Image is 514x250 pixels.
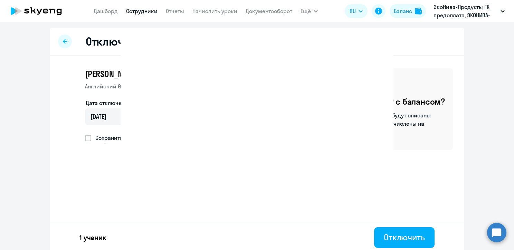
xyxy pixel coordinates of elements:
a: Отчеты [166,8,184,15]
h2: Отключение сотрудников [86,35,218,48]
input: дд.мм.гггг [85,108,183,125]
span: [PERSON_NAME] [85,68,140,79]
span: Сохранить корпоративную скидку [91,134,186,142]
a: Сотрудники [126,8,158,15]
img: balance [415,8,422,15]
span: Ещё [301,7,311,15]
a: Документооборот [246,8,292,15]
a: Дашборд [94,8,118,15]
label: Дата отключения* [86,99,133,107]
p: 1 ученик [79,233,106,242]
div: Отключить [384,232,425,243]
div: Баланс [394,7,412,15]
a: Начислить уроки [192,8,237,15]
p: Английский General с русскоговорящим преподавателем • Баланс 0 уроков [85,82,285,90]
span: RU [350,7,356,15]
p: ЭкоНива-Продукты ГК предоплата, ЭКОНИВА-ПРОДУКТЫ ПИТАНИЯ, ООО [434,3,498,19]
